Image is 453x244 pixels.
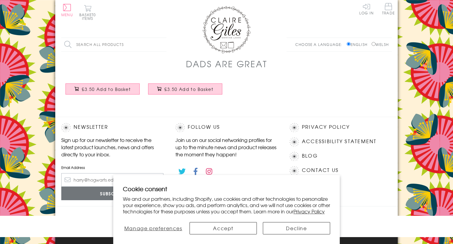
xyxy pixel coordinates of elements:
p: Choose a language: [295,42,345,47]
button: Decline [263,222,330,234]
h2: Newsletter [61,123,163,132]
h1: Dads Are Great [186,58,267,70]
a: Father's Day Card, One in a Million £3.50 Add to Basket [61,79,144,105]
a: Trade [382,3,395,16]
button: Menu [61,4,73,17]
input: Search [160,38,166,51]
a: Log In [359,3,374,15]
input: harry@hogwarts.edu [61,173,163,187]
span: £3.50 Add to Basket [164,86,213,92]
label: Welsh [372,42,389,47]
input: Search all products [61,38,166,51]
label: English [347,42,370,47]
input: Subscribe [61,187,163,200]
a: Blog [302,152,318,160]
button: Manage preferences [123,222,184,234]
button: Basket0 items [79,5,96,20]
p: We and our partners, including Shopify, use cookies and other technologies to personalize your ex... [123,196,330,214]
span: Manage preferences [124,224,182,232]
a: Contact Us [302,166,339,174]
button: Accept [190,222,257,234]
input: Welsh [372,42,375,46]
button: £3.50 Add to Basket [148,83,223,95]
span: 0 items [82,12,96,21]
img: Claire Giles Greetings Cards [202,6,251,53]
a: Accessibility Statement [302,137,377,146]
h2: Cookie consent [123,185,330,193]
h2: Follow Us [175,123,278,132]
p: Sign up for our newsletter to receive the latest product launches, news and offers directly to yo... [61,136,163,158]
span: £3.50 Add to Basket [82,86,131,92]
p: Join us on our social networking profiles for up to the minute news and product releases the mome... [175,136,278,158]
a: Privacy Policy [302,123,350,131]
input: English [347,42,351,46]
a: Privacy Policy [293,208,325,215]
label: Email Address [61,165,163,170]
button: £3.50 Add to Basket [65,83,140,95]
a: Father's Day Card, Star Daddy, My Daddy is brilliant £3.50 Add to Basket [144,79,227,105]
span: Menu [61,12,73,17]
span: Trade [382,3,395,15]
